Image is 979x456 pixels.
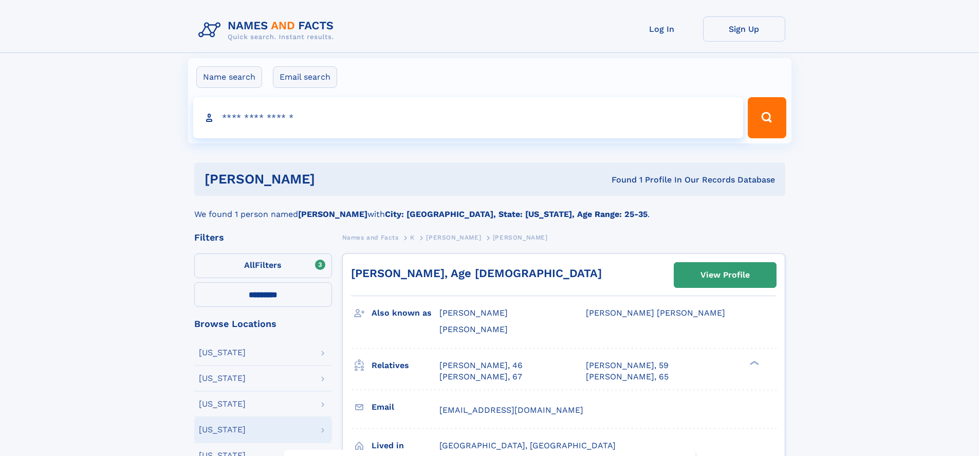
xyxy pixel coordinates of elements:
[196,66,262,88] label: Name search
[385,209,648,219] b: City: [GEOGRAPHIC_DATA], State: [US_STATE], Age Range: 25-35
[199,349,246,357] div: [US_STATE]
[674,263,776,287] a: View Profile
[439,308,508,318] span: [PERSON_NAME]
[194,16,342,44] img: Logo Names and Facts
[273,66,337,88] label: Email search
[426,231,481,244] a: [PERSON_NAME]
[244,260,255,270] span: All
[372,437,439,454] h3: Lived in
[194,196,785,221] div: We found 1 person named with .
[199,374,246,382] div: [US_STATE]
[747,359,760,366] div: ❯
[193,97,744,138] input: search input
[194,253,332,278] label: Filters
[700,263,750,287] div: View Profile
[703,16,785,42] a: Sign Up
[298,209,367,219] b: [PERSON_NAME]
[351,267,602,280] a: [PERSON_NAME], Age [DEMOGRAPHIC_DATA]
[410,234,415,241] span: K
[372,304,439,322] h3: Also known as
[199,400,246,408] div: [US_STATE]
[372,357,439,374] h3: Relatives
[586,360,669,371] a: [PERSON_NAME], 59
[426,234,481,241] span: [PERSON_NAME]
[748,97,786,138] button: Search Button
[439,405,583,415] span: [EMAIL_ADDRESS][DOMAIN_NAME]
[586,371,669,382] a: [PERSON_NAME], 65
[463,174,775,186] div: Found 1 Profile In Our Records Database
[205,173,464,186] h1: [PERSON_NAME]
[410,231,415,244] a: K
[194,319,332,329] div: Browse Locations
[493,234,548,241] span: [PERSON_NAME]
[342,231,399,244] a: Names and Facts
[199,426,246,434] div: [US_STATE]
[621,16,703,42] a: Log In
[439,324,508,334] span: [PERSON_NAME]
[439,441,616,450] span: [GEOGRAPHIC_DATA], [GEOGRAPHIC_DATA]
[372,398,439,416] h3: Email
[439,360,523,371] a: [PERSON_NAME], 46
[194,233,332,242] div: Filters
[439,371,522,382] a: [PERSON_NAME], 67
[586,308,725,318] span: [PERSON_NAME] [PERSON_NAME]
